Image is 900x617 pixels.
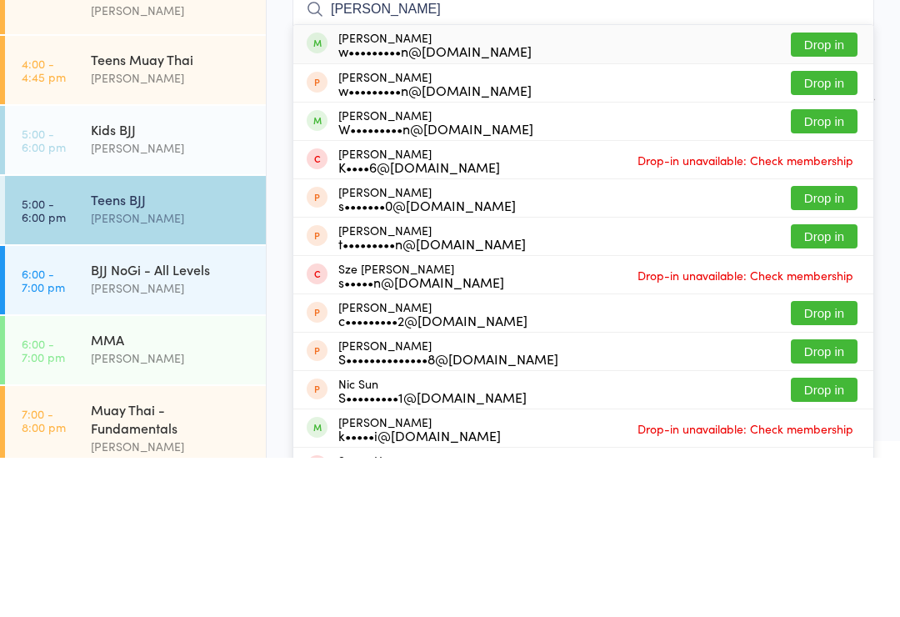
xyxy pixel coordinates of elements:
div: [PERSON_NAME] [338,383,526,409]
time: 7:00 - 8:00 pm [22,566,66,593]
time: 4:00 - 4:45 pm [22,216,66,243]
span: [DATE] 5:00pm [292,59,848,76]
span: Striking Mat A [292,93,848,109]
span: Drop-in unavailable: Check membership [633,422,857,447]
a: 4:00 -4:45 pmKids Muay Thai[PERSON_NAME] [PERSON_NAME] [5,108,266,193]
div: Kids BJJ [91,279,252,298]
span: Teens BJJ [292,109,874,126]
div: [PERSON_NAME] [91,438,252,457]
div: [PERSON_NAME] [338,229,532,256]
div: [PERSON_NAME] [91,298,252,317]
h2: Teens BJJ Check-in [292,23,874,51]
div: t•••••••••n@[DOMAIN_NAME] [338,396,526,409]
div: w•••••••••n@[DOMAIN_NAME] [338,203,532,217]
div: c•••••••••2@[DOMAIN_NAME] [338,473,527,486]
div: [PERSON_NAME] [91,508,252,527]
a: 4:00 -4:45 pmTeens Muay Thai[PERSON_NAME] [5,195,266,263]
input: Search [292,149,874,188]
div: s•••••••0@[DOMAIN_NAME] [338,358,516,371]
div: Sze [PERSON_NAME] [338,421,504,448]
div: Any location [120,46,202,64]
div: k•••••i@[DOMAIN_NAME] [338,588,501,601]
div: Nic Sun [338,536,527,563]
div: Muay Thai - Fundamentals [91,559,252,596]
button: Drop in [791,345,857,369]
button: Drop in [791,499,857,523]
time: 5:00 - 6:00 pm [22,286,66,313]
div: [PERSON_NAME] [338,306,500,333]
div: Events for [22,18,103,46]
a: 5:00 -6:00 pmTeens BJJ[PERSON_NAME] [5,335,266,404]
span: Drop-in unavailable: Check membership [633,575,857,600]
div: BJJ NoGi - All Levels [91,419,252,438]
div: [PERSON_NAME] [PERSON_NAME] [91,141,252,179]
div: w•••••••••n@[DOMAIN_NAME] [338,243,532,256]
div: [PERSON_NAME] [338,574,501,601]
button: Drop in [791,384,857,408]
div: [PERSON_NAME] [338,190,532,217]
div: [PERSON_NAME] [338,459,527,486]
div: [PERSON_NAME] [338,498,558,524]
button: Drop in [791,230,857,254]
time: 6:00 - 7:00 pm [22,426,65,453]
time: 5:00 - 6:00 pm [22,356,66,383]
a: 6:00 -7:00 pmMMA[PERSON_NAME] [5,475,266,544]
time: 12:00 - 1:00 pm [22,59,63,86]
div: [PERSON_NAME] [91,228,252,247]
div: Kids Muay Thai [91,123,252,141]
div: s•••••n@[DOMAIN_NAME] [338,434,504,448]
span: Drop-in unavailable: Check membership [633,307,857,332]
button: Drop in [791,537,857,561]
div: S••••••••••••••8@[DOMAIN_NAME] [338,511,558,524]
button: Drop in [791,192,857,216]
a: 5:00 -6:00 pmKids BJJ[PERSON_NAME] [5,265,266,334]
time: 4:00 - 4:45 pm [22,129,66,156]
div: [PERSON_NAME] [338,344,516,371]
time: 6:00 - 7:00 pm [22,496,65,523]
div: K••••6@[DOMAIN_NAME] [338,319,500,333]
div: Teens Muay Thai [91,209,252,228]
button: Drop in [791,268,857,293]
div: At [120,18,202,46]
div: W•••••••••n@[DOMAIN_NAME] [338,281,533,294]
a: 6:00 -7:00 pmBJJ NoGi - All Levels[PERSON_NAME] [5,405,266,474]
button: Drop in [791,460,857,484]
div: Teens BJJ [91,349,252,368]
div: [PERSON_NAME] [91,368,252,387]
div: [PERSON_NAME] [338,268,533,294]
div: S•••••••••1@[DOMAIN_NAME] [338,549,527,563]
a: [DATE] [22,46,62,64]
div: MMA [91,489,252,508]
span: [PERSON_NAME] [292,76,848,93]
